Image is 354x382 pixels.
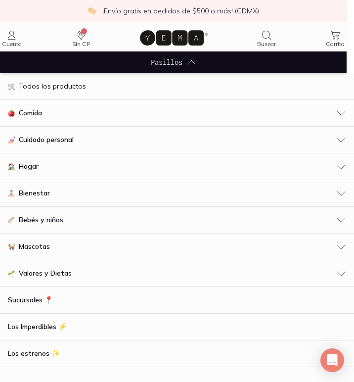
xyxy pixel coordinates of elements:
[19,268,72,279] span: Valores y Dietas
[69,29,93,47] a: Dirección no especificada
[8,217,15,224] img: Bebés y niños
[72,40,90,48] span: Sin CP
[8,270,15,277] img: Valores y Dietas
[326,40,345,48] span: Carrito
[19,161,39,172] span: Hogar
[8,322,67,332] span: Los Imperdibles ⚡️
[19,81,86,92] p: Todos los productos
[19,188,50,198] span: Bienestar
[8,348,60,359] span: Los estrenos ✨
[8,110,15,117] img: Comida
[88,6,96,15] img: check
[8,243,15,250] img: Mascotas
[324,29,347,47] a: Carrito
[255,29,278,47] a: Buscar
[320,348,344,372] div: Open Intercom Messenger
[8,163,15,170] img: Hogar
[19,241,50,252] span: Mascotas
[8,190,15,197] img: Bienestar
[8,83,15,90] img: categoria-todos-productos
[8,137,15,143] img: Cuidado personal
[151,57,182,67] span: Pasillos
[102,6,259,16] p: ¡Envío gratis en pedidos de $500 o más! (CDMX)
[2,40,22,48] span: Cuenta
[19,108,42,118] span: Comida
[257,40,276,48] span: Buscar
[19,135,74,145] span: Cuidado personal
[8,295,53,305] span: Sucursales 📍
[19,215,63,225] span: Bebés y niños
